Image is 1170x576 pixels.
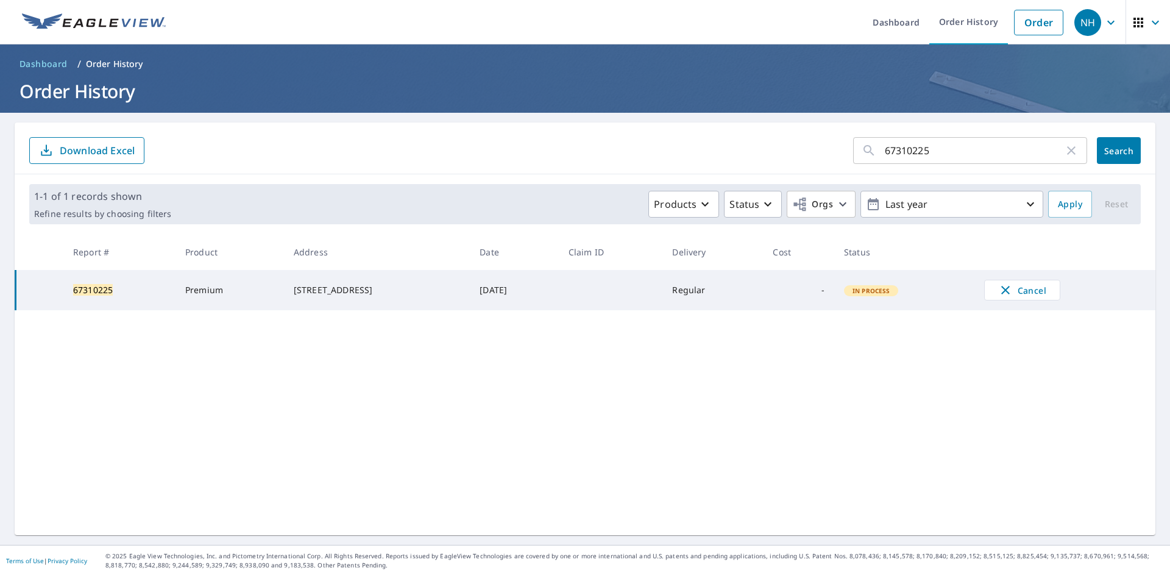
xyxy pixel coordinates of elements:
[294,284,460,296] div: [STREET_ADDRESS]
[724,191,782,218] button: Status
[105,552,1164,570] p: © 2025 Eagle View Technologies, Inc. and Pictometry International Corp. All Rights Reserved. Repo...
[729,197,759,212] p: Status
[284,234,470,270] th: Address
[787,191,856,218] button: Orgs
[19,58,68,70] span: Dashboard
[1107,145,1131,157] span: Search
[763,234,834,270] th: Cost
[559,234,663,270] th: Claim ID
[63,234,175,270] th: Report #
[15,54,73,74] a: Dashboard
[997,283,1048,297] span: Cancel
[48,556,87,565] a: Privacy Policy
[662,270,763,310] td: Regular
[763,270,834,310] td: -
[1048,191,1092,218] button: Apply
[34,189,171,204] p: 1-1 of 1 records shown
[1074,9,1101,36] div: NH
[885,133,1064,168] input: Address, Report #, Claim ID, etc.
[86,58,143,70] p: Order History
[22,13,166,32] img: EV Logo
[175,270,284,310] td: Premium
[470,234,559,270] th: Date
[470,270,559,310] td: [DATE]
[1058,197,1082,212] span: Apply
[648,191,719,218] button: Products
[984,280,1060,300] button: Cancel
[73,284,113,296] mark: 67310225
[834,234,974,270] th: Status
[175,234,284,270] th: Product
[654,197,697,212] p: Products
[15,79,1155,104] h1: Order History
[1014,10,1063,35] a: Order
[845,286,898,295] span: In Process
[15,54,1155,74] nav: breadcrumb
[29,137,144,164] button: Download Excel
[60,144,135,157] p: Download Excel
[6,556,44,565] a: Terms of Use
[77,57,81,71] li: /
[792,197,833,212] span: Orgs
[881,194,1023,215] p: Last year
[6,557,87,564] p: |
[1097,137,1141,164] button: Search
[34,208,171,219] p: Refine results by choosing filters
[662,234,763,270] th: Delivery
[860,191,1043,218] button: Last year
